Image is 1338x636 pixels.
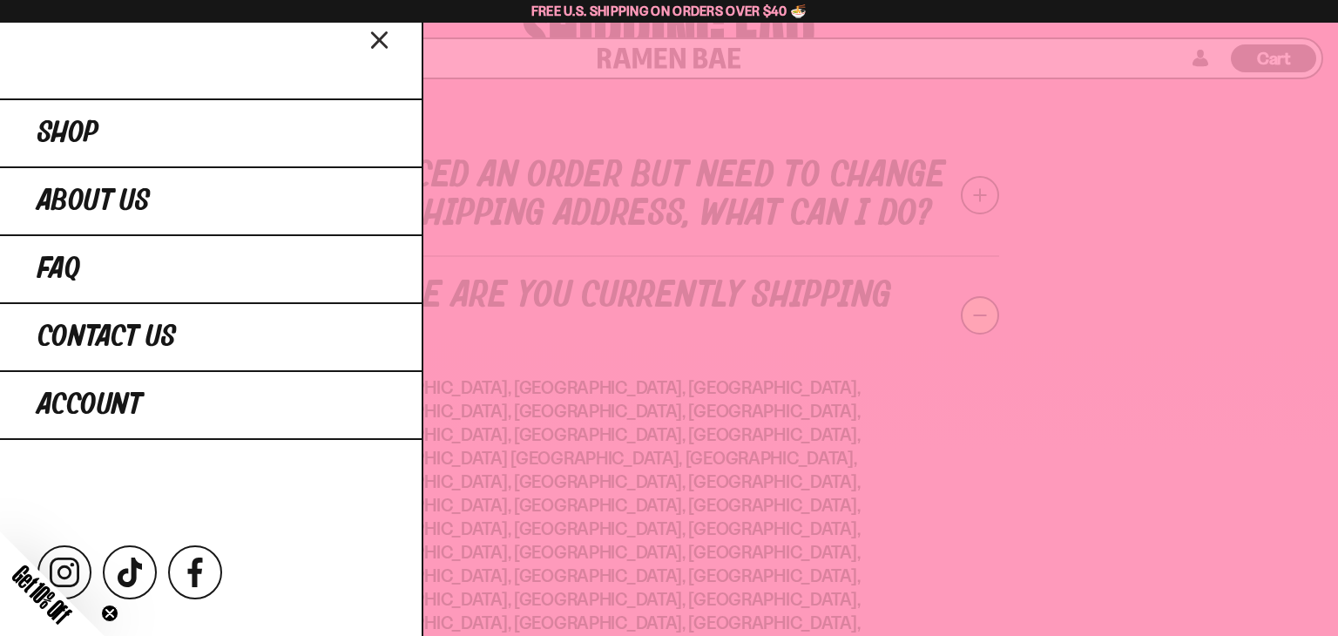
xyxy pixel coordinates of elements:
span: Get 10% Off [8,560,76,628]
span: FAQ [37,254,80,285]
span: About Us [37,186,150,217]
button: Close teaser [101,605,118,622]
button: Close menu [365,24,395,54]
span: Free U.S. Shipping on Orders over $40 🍜 [531,3,808,19]
span: Contact Us [37,321,176,353]
span: Shop [37,118,98,149]
span: Account [37,389,142,421]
